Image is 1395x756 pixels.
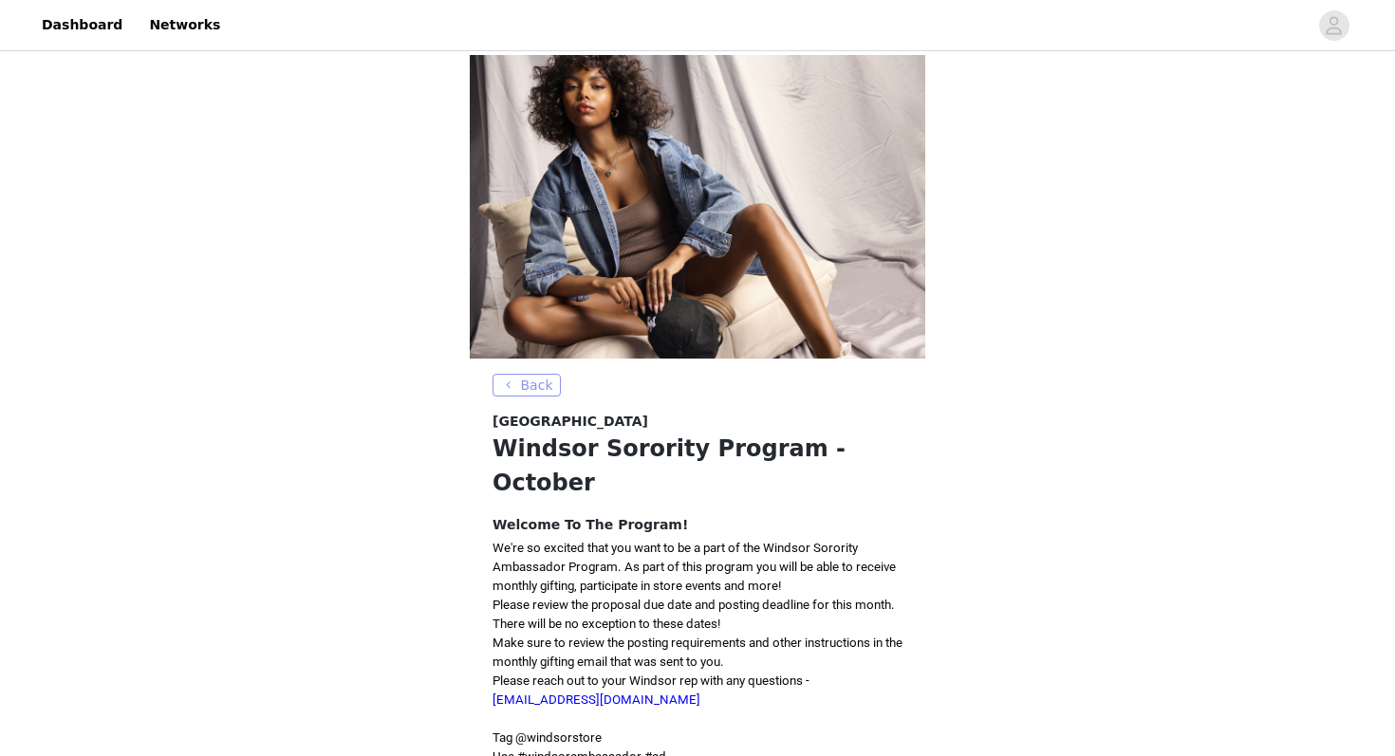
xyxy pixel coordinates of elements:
[493,515,902,535] h4: Welcome To The Program!
[493,673,809,707] span: Please reach out to your Windsor rep with any questions -
[1325,10,1343,41] div: avatar
[493,432,902,500] h1: Windsor Sorority Program - October
[493,412,648,432] span: [GEOGRAPHIC_DATA]
[493,730,602,745] span: Tag @windsorstore
[493,636,902,669] span: Make sure to review the posting requirements and other instructions in the monthly gifting email ...
[138,4,232,46] a: Networks
[30,4,134,46] a: Dashboard
[493,598,895,631] span: Please review the proposal due date and posting deadline for this month. There will be no excepti...
[493,692,700,707] a: [EMAIL_ADDRESS][DOMAIN_NAME]
[493,541,896,593] span: We're so excited that you want to be a part of the Windsor Sorority Ambassador Program. As part o...
[470,55,925,359] img: campaign image
[493,374,561,396] button: Back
